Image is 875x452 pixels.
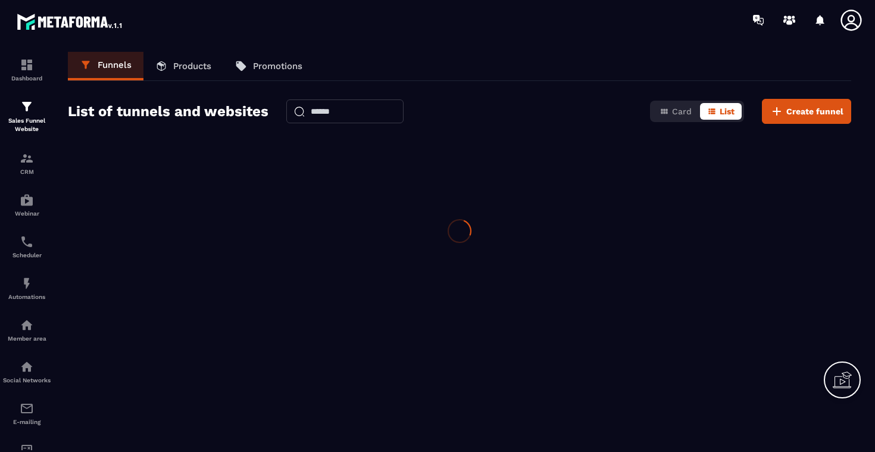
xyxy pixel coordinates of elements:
span: Create funnel [786,105,843,117]
p: Dashboard [3,75,51,82]
a: formationformationSales Funnel Website [3,91,51,142]
p: Promotions [253,61,302,71]
a: Products [143,52,223,80]
a: schedulerschedulerScheduler [3,226,51,267]
p: Member area [3,335,51,342]
img: email [20,401,34,416]
img: social-network [20,360,34,374]
img: automations [20,193,34,207]
a: formationformationCRM [3,142,51,184]
a: formationformationDashboard [3,49,51,91]
img: automations [20,276,34,291]
img: formation [20,58,34,72]
a: Funnels [68,52,143,80]
p: Sales Funnel Website [3,117,51,133]
a: social-networksocial-networkSocial Networks [3,351,51,392]
a: automationsautomationsMember area [3,309,51,351]
a: Promotions [223,52,314,80]
p: Automations [3,294,51,300]
img: scheduler [20,235,34,249]
a: automationsautomationsWebinar [3,184,51,226]
button: Card [652,103,699,120]
h2: List of tunnels and websites [68,99,268,123]
img: automations [20,318,34,332]
span: Card [672,107,692,116]
img: formation [20,151,34,166]
p: Webinar [3,210,51,217]
p: Funnels [98,60,132,70]
button: Create funnel [762,99,851,124]
p: E-mailing [3,419,51,425]
button: List [700,103,742,120]
a: automationsautomationsAutomations [3,267,51,309]
img: logo [17,11,124,32]
span: List [720,107,735,116]
a: emailemailE-mailing [3,392,51,434]
p: Products [173,61,211,71]
p: CRM [3,169,51,175]
img: formation [20,99,34,114]
p: Social Networks [3,377,51,384]
p: Scheduler [3,252,51,258]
